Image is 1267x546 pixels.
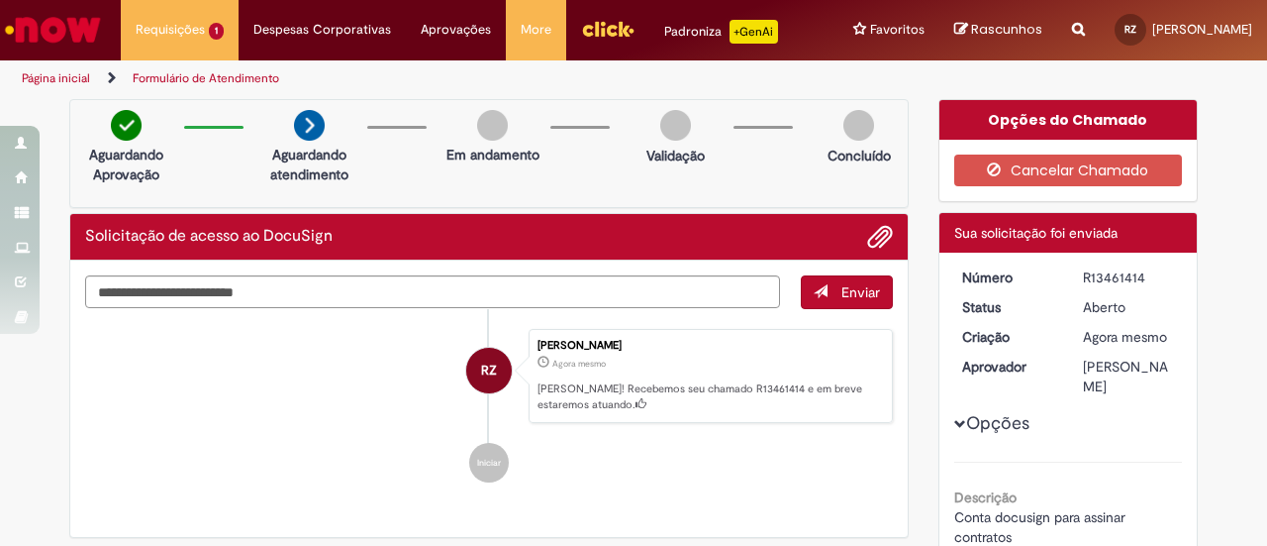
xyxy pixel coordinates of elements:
div: R13461414 [1083,268,1175,287]
span: [PERSON_NAME] [1152,21,1252,38]
span: 1 [209,23,224,40]
p: Validação [646,146,705,165]
span: Requisições [136,20,205,40]
div: Opções do Chamado [939,100,1198,140]
img: ServiceNow [2,10,104,50]
b: Descrição [954,489,1017,506]
img: click_logo_yellow_360x200.png [581,14,634,44]
ul: Histórico de tíquete [85,309,893,503]
textarea: Digite sua mensagem aqui... [85,275,780,308]
img: check-circle-green.png [111,110,142,141]
img: img-circle-grey.png [660,110,691,141]
img: arrow-next.png [294,110,325,141]
p: Aguardando atendimento [261,145,357,184]
div: 29/08/2025 10:15:28 [1083,327,1175,347]
li: Renan Soares Zampieri [85,329,893,424]
div: Renan Soares Zampieri [466,348,512,393]
h2: Solicitação de acesso ao DocuSign Histórico de tíquete [85,228,333,246]
dt: Criação [947,327,1069,347]
span: Aprovações [421,20,491,40]
a: Formulário de Atendimento [133,70,279,86]
span: RZ [1124,23,1136,36]
span: More [521,20,551,40]
span: Favoritos [870,20,925,40]
button: Enviar [801,275,893,309]
p: Concluído [828,146,891,165]
dt: Número [947,268,1069,287]
dt: Aprovador [947,357,1069,377]
ul: Trilhas de página [15,60,829,97]
span: Agora mesmo [1083,328,1167,346]
p: Aguardando Aprovação [78,145,174,184]
span: Enviar [841,283,880,301]
div: [PERSON_NAME] [537,340,882,352]
span: Rascunhos [971,20,1042,39]
button: Adicionar anexos [867,224,893,250]
span: Despesas Corporativas [253,20,391,40]
a: Rascunhos [954,21,1042,40]
p: +GenAi [730,20,778,44]
time: 29/08/2025 10:15:28 [1083,328,1167,346]
time: 29/08/2025 10:15:28 [552,358,606,370]
span: Agora mesmo [552,358,606,370]
div: [PERSON_NAME] [1083,357,1175,396]
a: Página inicial [22,70,90,86]
span: RZ [481,347,497,394]
p: [PERSON_NAME]! Recebemos seu chamado R13461414 e em breve estaremos atuando. [537,382,882,412]
div: Aberto [1083,297,1175,317]
span: Conta docusign para assinar contratos [954,508,1129,546]
div: Padroniza [664,20,778,44]
img: img-circle-grey.png [843,110,874,141]
p: Em andamento [446,145,539,164]
button: Cancelar Chamado [954,155,1183,186]
img: img-circle-grey.png [477,110,508,141]
span: Sua solicitação foi enviada [954,224,1118,242]
dt: Status [947,297,1069,317]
